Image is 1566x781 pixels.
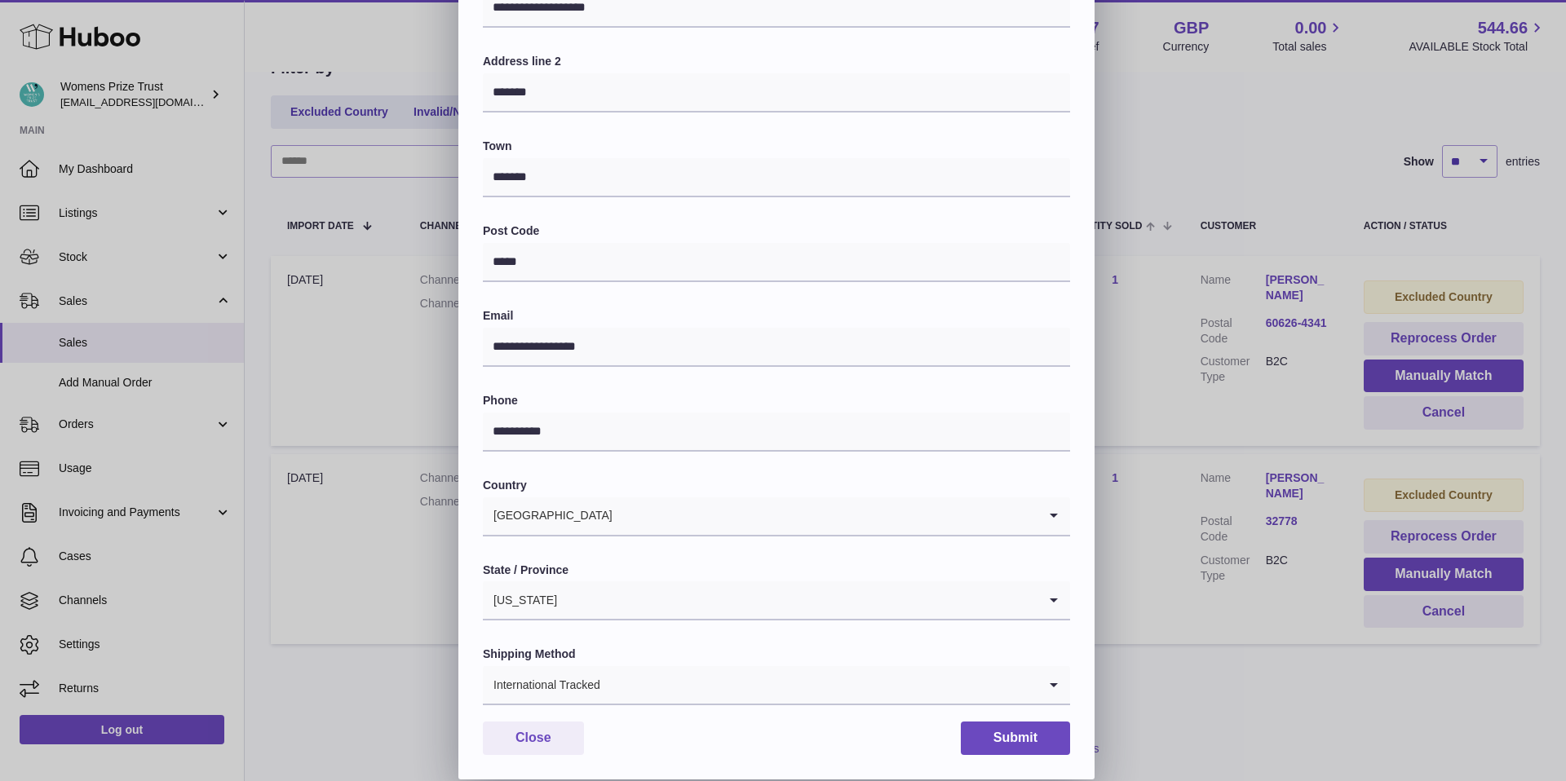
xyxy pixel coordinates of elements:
[483,139,1070,154] label: Town
[483,497,1070,536] div: Search for option
[483,478,1070,493] label: Country
[483,581,1070,620] div: Search for option
[483,666,1070,705] div: Search for option
[483,646,1070,662] label: Shipping Method
[601,666,1037,704] input: Search for option
[483,721,584,755] button: Close
[613,497,1037,535] input: Search for option
[483,497,613,535] span: [GEOGRAPHIC_DATA]
[483,393,1070,408] label: Phone
[483,308,1070,324] label: Email
[483,223,1070,239] label: Post Code
[483,581,558,619] span: [US_STATE]
[483,666,601,704] span: International Tracked
[558,581,1037,619] input: Search for option
[961,721,1070,755] button: Submit
[483,54,1070,69] label: Address line 2
[483,563,1070,578] label: State / Province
